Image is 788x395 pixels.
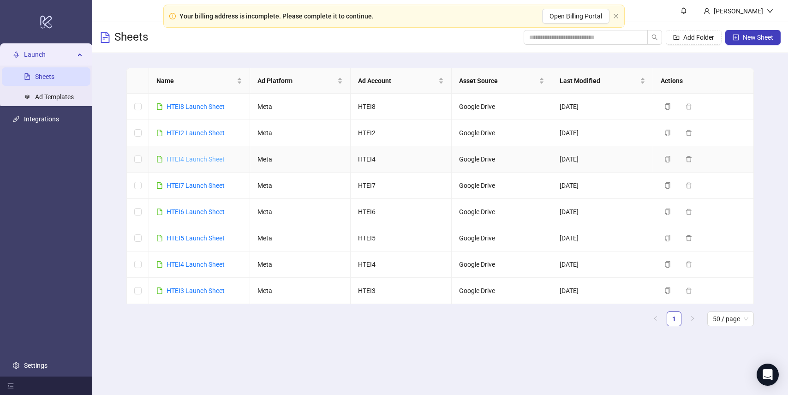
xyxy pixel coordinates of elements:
a: 1 [667,312,681,326]
td: Google Drive [452,278,553,304]
td: Google Drive [452,173,553,199]
span: New Sheet [743,34,773,41]
span: Add Folder [683,34,714,41]
span: file [156,209,163,215]
span: copy [664,103,671,110]
span: left [653,316,658,321]
td: HTEI8 [351,94,452,120]
a: Settings [24,362,48,369]
span: delete [686,209,692,215]
a: HTEI6 Launch Sheet [167,208,225,215]
span: delete [686,287,692,294]
li: Next Page [685,311,700,326]
span: search [651,34,658,41]
td: HTEI6 [351,199,452,225]
button: Add Folder [666,30,722,45]
span: copy [664,130,671,136]
span: plus-square [733,34,739,41]
span: delete [686,103,692,110]
span: copy [664,182,671,189]
td: [DATE] [552,94,653,120]
span: 50 / page [713,312,748,326]
td: Google Drive [452,146,553,173]
div: Your billing address is incomplete. Please complete it to continue. [179,11,374,21]
button: left [648,311,663,326]
span: file [156,261,163,268]
th: Name [149,68,250,94]
span: exclamation-circle [169,13,176,19]
button: right [685,311,700,326]
td: HTEI5 [351,225,452,251]
span: rocket [13,52,19,58]
td: Google Drive [452,120,553,146]
td: [DATE] [552,146,653,173]
td: [DATE] [552,173,653,199]
a: HTEI4 Launch Sheet [167,156,225,163]
span: copy [664,156,671,162]
span: delete [686,261,692,268]
div: Page Size [707,311,754,326]
span: file [156,287,163,294]
a: Ad Templates [35,94,74,101]
td: Google Drive [452,225,553,251]
span: delete [686,156,692,162]
td: HTEI3 [351,278,452,304]
span: delete [686,182,692,189]
td: Meta [250,173,351,199]
span: Launch [24,46,75,64]
span: copy [664,261,671,268]
li: 1 [667,311,681,326]
td: Meta [250,251,351,278]
span: close [613,13,619,19]
span: Ad Platform [257,76,336,86]
li: Previous Page [648,311,663,326]
td: [DATE] [552,278,653,304]
span: file [156,182,163,189]
td: [DATE] [552,251,653,278]
span: folder-add [673,34,680,41]
td: Meta [250,225,351,251]
th: Last Modified [552,68,653,94]
td: Google Drive [452,251,553,278]
td: HTEI4 [351,146,452,173]
a: HTEI4 Launch Sheet [167,261,225,268]
th: Ad Account [351,68,452,94]
span: down [767,8,773,14]
a: HTEI2 Launch Sheet [167,129,225,137]
span: Asset Source [459,76,537,86]
th: Asset Source [452,68,553,94]
a: HTEI5 Launch Sheet [167,234,225,242]
div: Open Intercom Messenger [757,364,779,386]
td: Meta [250,278,351,304]
td: [DATE] [552,120,653,146]
span: Last Modified [560,76,638,86]
h3: Sheets [114,30,148,45]
span: copy [664,235,671,241]
a: HTEI3 Launch Sheet [167,287,225,294]
span: Open Billing Portal [549,12,602,20]
span: bell [681,7,687,14]
span: copy [664,209,671,215]
span: right [690,316,695,321]
td: Google Drive [452,199,553,225]
span: menu-fold [7,383,14,389]
span: file [156,130,163,136]
th: Actions [653,68,754,94]
a: HTEI7 Launch Sheet [167,182,225,189]
td: Google Drive [452,94,553,120]
td: [DATE] [552,199,653,225]
span: file-text [100,32,111,43]
td: Meta [250,120,351,146]
button: Open Billing Portal [542,9,609,24]
span: delete [686,235,692,241]
span: file [156,156,163,162]
th: Ad Platform [250,68,351,94]
td: Meta [250,146,351,173]
td: Meta [250,199,351,225]
td: Meta [250,94,351,120]
span: copy [664,287,671,294]
td: HTEI4 [351,251,452,278]
span: file [156,235,163,241]
span: Name [156,76,235,86]
span: user [704,8,710,14]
